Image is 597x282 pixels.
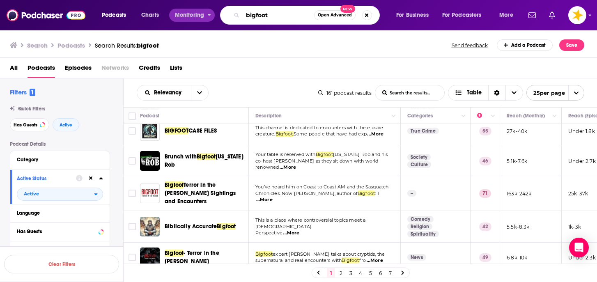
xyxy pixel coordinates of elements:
[449,42,490,49] button: Send feedback
[407,223,432,230] a: Religion
[499,9,513,21] span: More
[283,230,299,236] span: ...More
[175,9,204,21] span: Monitoring
[140,151,160,171] img: Brunch with Bigfoot Michigan Rob
[375,190,380,196] span: : T
[169,9,215,22] button: open menu
[437,9,494,22] button: open menu
[165,222,236,231] a: Biblically AccurateBigfoot
[367,257,383,264] span: ...More
[137,85,209,101] h2: Choose List sort
[17,188,103,201] h2: filter dropdown
[17,210,98,216] div: Language
[479,189,491,197] p: 71
[569,238,589,257] div: Open Intercom Messenger
[366,268,374,278] a: 5
[140,121,160,141] img: BIGFOOT CASE FILES
[337,268,345,278] a: 2
[507,111,545,121] div: Reach (Monthly)
[170,61,182,78] a: Lists
[256,197,273,203] span: ...More
[507,158,528,165] p: 5.1k-7.6k
[568,6,586,24] img: User Profile
[386,268,394,278] a: 7
[396,9,429,21] span: For Business
[188,127,217,134] span: CASE FILES
[318,90,372,96] div: 161 podcast results
[24,192,39,196] span: Active
[488,85,505,100] div: Sort Direction
[154,90,184,96] span: Relevancy
[165,250,219,265] span: - Terror in the [PERSON_NAME]
[316,151,333,157] span: Bigfoot
[14,123,37,127] span: Has Guests
[527,87,565,99] span: 25 per page
[347,268,355,278] a: 3
[129,190,136,197] span: Toggle select row
[60,123,72,127] span: Active
[376,268,384,278] a: 6
[165,127,188,134] span: BIGFOOT
[477,111,489,121] div: Power Score
[165,181,236,205] span: Terror in the [PERSON_NAME] Sightings and Encounters
[358,190,375,196] span: Bigfoot
[95,41,159,49] div: Search Results:
[17,245,103,255] button: Brand Safety & Suitability
[314,10,356,20] button: Open AdvancedNew
[507,223,530,230] p: 5.5k-8.3k
[17,154,103,165] button: Category
[255,190,358,196] span: Chronicles. Now [PERSON_NAME], author of
[165,181,184,188] span: Bigfoot
[165,127,217,135] a: BIGFOOTCASE FILES
[96,9,137,22] button: open menu
[10,141,110,147] p: Podcast Details
[255,111,282,121] div: Description
[280,164,296,171] span: ...More
[356,268,365,278] a: 4
[10,61,18,78] span: All
[568,254,596,261] p: Under 2.3k
[140,217,160,236] img: Biblically Accurate Bigfoot
[407,190,416,197] p: --
[217,223,236,230] span: Bigfoot
[17,188,103,201] button: open menu
[141,9,159,21] span: Charts
[507,254,527,261] p: 6.8k-10k
[255,125,383,131] span: This channel is dedicated to encounters with the elusive
[140,248,160,267] img: Bigfoot - Terror in the Woods
[359,257,366,263] span: fro
[102,9,126,21] span: Podcasts
[255,131,276,137] span: creature,
[559,39,584,51] button: Save
[255,151,316,157] span: Your table is reserved with
[526,85,584,101] button: open menu
[342,257,359,263] span: Bigfoot
[165,223,217,230] span: Biblically Accurate
[568,158,596,165] p: Under 2.7k
[568,223,581,230] p: 1k-3k
[389,111,399,121] button: Column Actions
[467,90,482,96] span: Table
[165,153,197,160] span: Brunch with
[276,131,294,137] span: Bigfoot.
[407,154,431,160] a: Society
[28,61,55,78] span: Podcasts
[494,9,524,22] button: open menu
[407,254,426,261] a: News
[442,9,482,21] span: For Podcasters
[448,85,523,101] button: Choose View
[17,208,103,218] button: Language
[7,7,85,23] img: Podchaser - Follow, Share and Rate Podcasts
[390,9,439,22] button: open menu
[17,229,96,234] div: Has Guests
[17,226,103,236] button: Has Guests
[568,190,588,197] p: 25k-37k
[30,89,35,96] span: 1
[65,61,92,78] a: Episodes
[136,9,164,22] a: Charts
[497,39,553,51] a: Add a Podcast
